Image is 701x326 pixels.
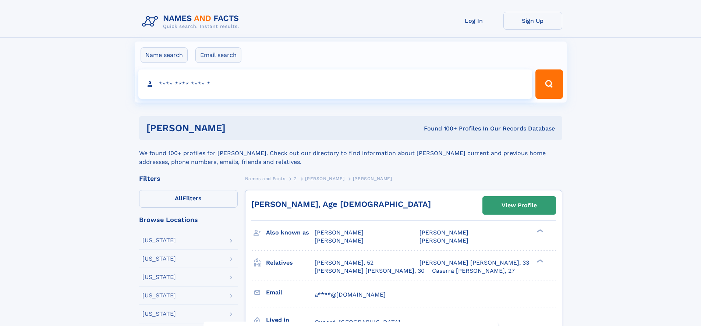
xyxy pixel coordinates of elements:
[315,319,400,326] span: Oxnard, [GEOGRAPHIC_DATA]
[138,69,532,99] input: search input
[146,123,325,133] h1: [PERSON_NAME]
[503,12,562,30] a: Sign Up
[139,216,238,223] div: Browse Locations
[535,69,563,99] button: Search Button
[142,237,176,243] div: [US_STATE]
[432,267,515,275] a: Caserra [PERSON_NAME], 27
[175,195,183,202] span: All
[139,140,562,166] div: We found 100+ profiles for [PERSON_NAME]. Check out our directory to find information about [PERS...
[315,259,373,267] a: [PERSON_NAME], 52
[245,174,286,183] a: Names and Facts
[419,259,529,267] a: [PERSON_NAME] [PERSON_NAME], 33
[139,190,238,208] label: Filters
[294,174,297,183] a: Z
[353,176,392,181] span: [PERSON_NAME]
[315,267,425,275] a: [PERSON_NAME] [PERSON_NAME], 30
[315,237,364,244] span: [PERSON_NAME]
[294,176,297,181] span: Z
[325,125,555,133] div: Found 100+ Profiles In Our Records Database
[266,286,315,299] h3: Email
[266,226,315,239] h3: Also known as
[535,258,544,263] div: ❯
[251,200,431,209] a: [PERSON_NAME], Age [DEMOGRAPHIC_DATA]
[139,175,238,182] div: Filters
[419,229,468,236] span: [PERSON_NAME]
[142,256,176,262] div: [US_STATE]
[141,47,188,63] label: Name search
[139,12,245,32] img: Logo Names and Facts
[419,237,468,244] span: [PERSON_NAME]
[142,274,176,280] div: [US_STATE]
[535,229,544,233] div: ❯
[266,257,315,269] h3: Relatives
[195,47,241,63] label: Email search
[305,174,344,183] a: [PERSON_NAME]
[142,311,176,317] div: [US_STATE]
[142,293,176,298] div: [US_STATE]
[305,176,344,181] span: [PERSON_NAME]
[315,229,364,236] span: [PERSON_NAME]
[483,197,556,214] a: View Profile
[502,197,537,214] div: View Profile
[445,12,503,30] a: Log In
